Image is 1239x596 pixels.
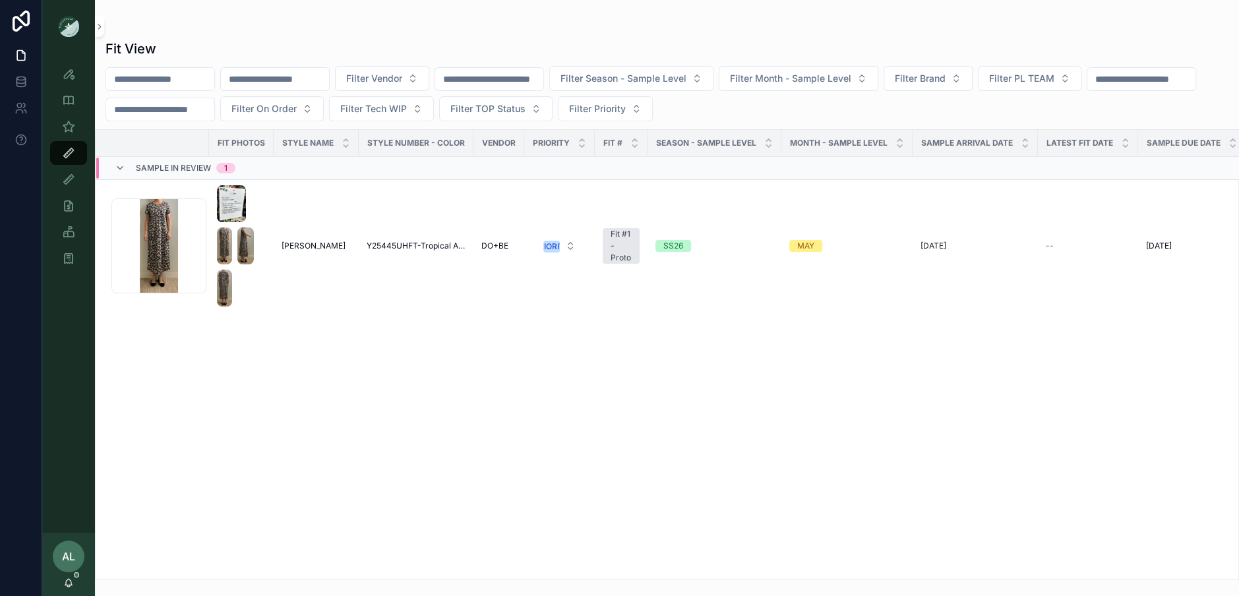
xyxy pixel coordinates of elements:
a: -- [1046,241,1130,251]
button: Select Button [719,66,878,91]
span: Latest Fit Date [1046,138,1113,148]
span: Filter TOP Status [450,102,526,115]
span: PRIORITY [533,138,570,148]
img: Screenshot-2025-09-23-at-9.27.35-AM.png [217,270,232,307]
button: Select Button [978,66,1081,91]
span: DO+BE [481,241,508,251]
div: 1 [224,163,227,173]
span: -- [1046,241,1054,251]
p: [DATE] [921,241,946,251]
span: Sample In Review [136,163,211,173]
span: Filter Tech WIP [340,102,407,115]
a: Screenshot-2025-09-23-at-9.27.27-AM.pngScreenshot-2025-09-23-at-9.27.30-AM.pngScreenshot-2025-09-... [217,185,266,307]
span: MONTH - SAMPLE LEVEL [790,138,888,148]
span: Filter Vendor [346,72,402,85]
h1: Fit View [106,40,156,58]
span: STYLE NAME [282,138,334,148]
a: Y25445UHFT-Tropical Americana Floral [367,241,466,251]
a: [PERSON_NAME] [282,241,351,251]
a: DO+BE [481,241,516,251]
a: MAY [789,240,905,252]
button: Select Button [533,234,586,258]
span: Filter Month - Sample Level [730,72,851,85]
span: Style Number - Color [367,138,465,148]
button: Select Button [220,96,324,121]
div: SS26 [663,240,683,252]
span: Season - Sample Level [656,138,756,148]
img: Screenshot-2025-09-23-at-9.27.27-AM.png [217,185,246,222]
span: AL [62,549,75,564]
span: Sample Arrival Date [921,138,1013,148]
span: Filter PL TEAM [989,72,1054,85]
a: [DATE] [921,241,1030,251]
a: Fit #1 - Proto [603,228,640,264]
div: Fit #1 - Proto [611,228,632,264]
span: [DATE] [1146,241,1172,251]
span: Filter Priority [569,102,626,115]
div: PRIORITY [533,241,570,253]
button: Select Button [439,96,553,121]
span: Sample Due Date [1147,138,1221,148]
button: Select Button [884,66,973,91]
button: Select Button [558,96,653,121]
span: [PERSON_NAME] [282,241,346,251]
a: Select Button [532,233,587,258]
a: [DATE] [1146,241,1238,251]
span: Fit Photos [218,138,265,148]
a: SS26 [655,240,773,252]
img: Screenshot-2025-09-23-at-9.27.30-AM.png [217,227,232,264]
span: Filter Season - Sample Level [560,72,686,85]
img: Screenshot-2025-09-23-at-9.27.33-AM.png [237,227,254,264]
div: scrollable content [42,53,95,287]
button: Select Button [549,66,713,91]
span: Fit # [603,138,622,148]
span: Vendor [482,138,516,148]
div: MAY [797,240,814,252]
img: App logo [58,16,79,37]
button: Select Button [335,66,429,91]
span: Filter On Order [231,102,297,115]
span: Filter Brand [895,72,946,85]
button: Select Button [329,96,434,121]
